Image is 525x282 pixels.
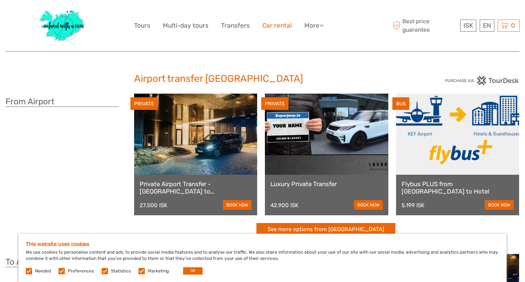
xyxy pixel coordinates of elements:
[256,223,395,236] a: See more options from [GEOGRAPHIC_DATA]
[35,6,89,46] img: 1077-ca632067-b948-436b-9c7a-efe9894e108b_logo_big.jpg
[130,97,158,110] div: PRIVATE
[485,200,514,210] a: book now
[262,20,292,31] a: Car rental
[510,22,516,29] span: 0
[270,180,382,188] a: Luxury Private Transfer
[26,241,499,247] h5: This website uses cookies
[402,180,514,195] a: Flybus PLUS from [GEOGRAPHIC_DATA] to Hotel
[445,76,519,85] img: PurchaseViaTourDesk.png
[480,20,494,32] div: EN
[223,200,252,210] a: book now
[6,97,119,107] h3: From Airport
[463,22,473,29] span: ISK
[163,20,209,31] a: Multi-day tours
[140,180,252,195] a: Private Airport Transfer - [GEOGRAPHIC_DATA] to [GEOGRAPHIC_DATA]
[85,11,94,20] button: Open LiveChat chat widget
[134,73,391,85] h2: Airport transfer [GEOGRAPHIC_DATA]
[68,268,94,274] label: Preferences
[304,20,323,31] a: More
[35,268,51,274] label: Needed
[270,202,298,209] div: 42.900 ISK
[183,267,203,275] button: OK
[392,97,409,110] div: BUS
[10,13,83,19] p: We're away right now. Please check back later!
[391,17,458,34] span: Best price guarantee
[6,257,119,267] h3: To Airport
[134,20,150,31] a: Tours
[221,20,250,31] a: Transfers
[261,97,288,110] div: PRIVATE
[140,202,167,209] div: 27.500 ISK
[111,268,131,274] label: Statistics
[18,234,507,282] div: We use cookies to personalise content and ads, to provide social media features and to analyse ou...
[354,200,383,210] a: book now
[402,202,424,209] div: 5.199 ISK
[148,268,169,274] label: Marketing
